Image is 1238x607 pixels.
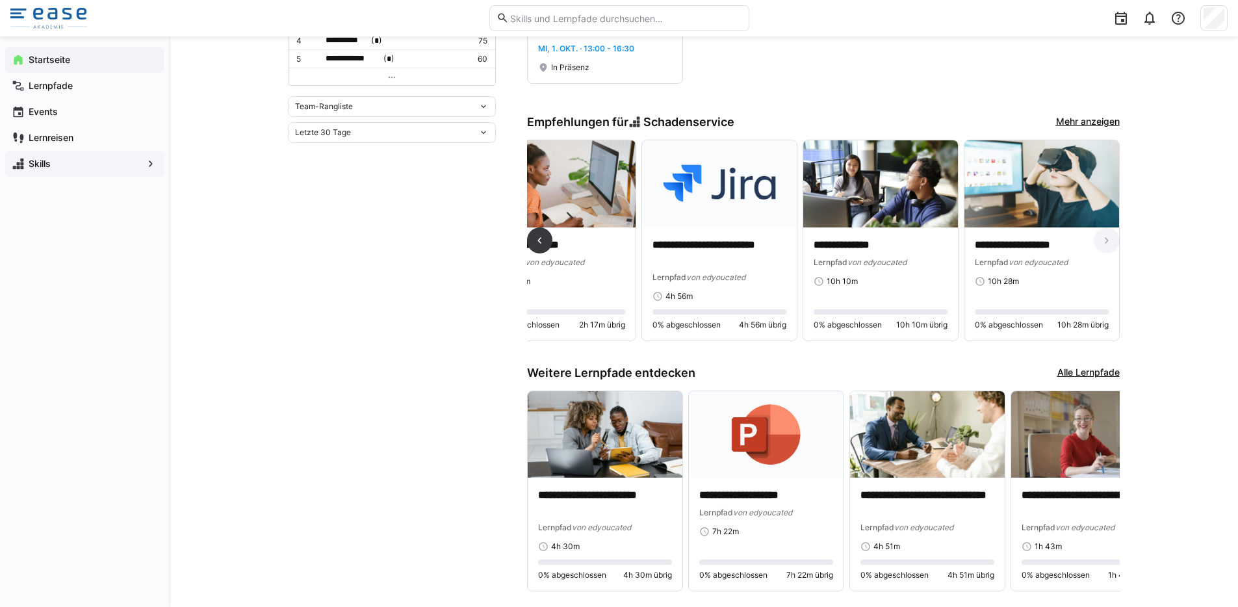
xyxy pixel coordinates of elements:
[712,526,739,537] span: 7h 22m
[538,570,606,580] span: 0% abgeschlossen
[295,101,353,112] span: Team-Rangliste
[988,276,1019,287] span: 10h 28m
[850,391,1005,478] img: image
[1057,366,1120,380] a: Alle Lernpfade
[1022,570,1090,580] span: 0% abgeschlossen
[572,523,631,532] span: von edyoucated
[461,54,487,64] p: 60
[860,523,894,532] span: Lernpfad
[739,320,786,330] span: 4h 56m übrig
[896,320,948,330] span: 10h 10m übrig
[383,52,394,66] span: ( )
[686,272,745,282] span: von edyoucated
[665,291,693,302] span: 4h 56m
[847,257,907,267] span: von edyoucated
[733,508,792,517] span: von edyoucated
[1022,523,1055,532] span: Lernpfad
[860,570,929,580] span: 0% abgeschlossen
[642,140,797,227] img: image
[1035,541,1062,552] span: 1h 43m
[786,570,833,580] span: 7h 22m übrig
[1011,391,1166,478] img: image
[527,115,735,129] h3: Empfehlungen für
[551,62,589,73] span: In Präsenz
[461,36,487,46] p: 75
[699,508,733,517] span: Lernpfad
[873,541,900,552] span: 4h 51m
[652,272,686,282] span: Lernpfad
[296,36,316,46] p: 4
[623,570,672,580] span: 4h 30m übrig
[551,541,580,552] span: 4h 30m
[527,366,695,380] h3: Weitere Lernpfade entdecken
[1056,115,1120,129] a: Mehr anzeigen
[538,523,572,532] span: Lernpfad
[652,320,721,330] span: 0% abgeschlossen
[1108,570,1155,580] span: 1h 43m übrig
[964,140,1119,227] img: image
[1009,257,1068,267] span: von edyoucated
[699,570,767,580] span: 0% abgeschlossen
[689,391,844,478] img: image
[481,140,636,227] img: image
[295,127,351,138] span: Letzte 30 Tage
[975,320,1043,330] span: 0% abgeschlossen
[525,257,584,267] span: von edyoucated
[948,570,994,580] span: 4h 51m übrig
[814,320,882,330] span: 0% abgeschlossen
[371,34,382,47] span: ( )
[1055,523,1115,532] span: von edyoucated
[894,523,953,532] span: von edyoucated
[814,257,847,267] span: Lernpfad
[509,12,742,24] input: Skills und Lernpfade durchsuchen…
[296,54,316,64] p: 5
[643,115,734,129] span: Schadenservice
[1057,320,1109,330] span: 10h 28m übrig
[528,391,682,478] img: image
[538,44,634,53] span: Mi, 1. Okt. · 13:00 - 16:30
[579,320,625,330] span: 2h 17m übrig
[975,257,1009,267] span: Lernpfad
[827,276,858,287] span: 10h 10m
[803,140,958,227] img: image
